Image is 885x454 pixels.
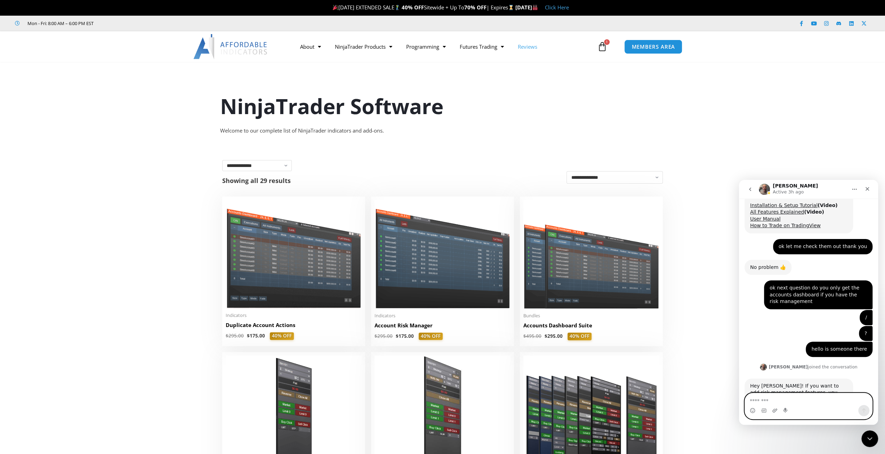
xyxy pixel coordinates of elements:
button: Gif picker [22,228,27,233]
a: Account Risk Manager [375,322,510,333]
span: $ [247,333,250,339]
img: Accounts Dashboard Suite [523,200,659,309]
textarea: Message… [6,213,134,225]
div: Hey [PERSON_NAME]! If you want to add risk management features, you need to also purchase the pro... [11,203,108,250]
span: Indicators [375,313,510,319]
div: Joel says… [6,199,134,295]
iframe: Intercom live chat [739,180,878,425]
a: NinjaTrader Products [328,39,399,55]
iframe: Customer reviews powered by Trustpilot [103,20,208,27]
p: Showing all 29 results [222,177,291,184]
span: [DATE] EXTENDED SALE Sitewide + Up To | Expires [331,4,515,11]
span: 40% OFF [568,333,592,340]
bdi: 175.00 [247,333,265,339]
strong: 70% OFF [464,4,486,11]
a: Accounts Dashboard Suite [523,322,659,333]
button: Emoji picker [11,228,16,233]
img: 🎉 [333,5,338,10]
select: Shop order [566,171,663,184]
div: Welcome to our complete list of NinjaTrader indicators and add-ons. [220,126,665,136]
div: Hey [PERSON_NAME]! If you want to add risk management features, you need to also purchase the pro... [6,199,114,282]
span: $ [396,333,399,339]
span: Mon - Fri: 8:00 AM – 6:00 PM EST [26,19,94,27]
span: 1 [604,39,610,45]
button: Start recording [44,228,50,233]
bdi: 295.00 [375,333,393,339]
a: MEMBERS AREA [624,40,682,54]
span: 40% OFF [419,333,443,340]
img: 🏭 [532,5,538,10]
img: Duplicate Account Actions [226,200,362,308]
h2: Accounts Dashboard Suite [523,322,659,329]
bdi: 295.00 [545,333,563,339]
strong: 40% OFF [402,4,424,11]
h2: Account Risk Manager [375,322,510,329]
h2: Duplicate Account Actions [226,321,362,329]
a: Duplicate Account Actions [226,321,362,332]
a: Reviews [511,39,544,55]
bdi: 175.00 [396,333,414,339]
strong: [DATE] [515,4,538,11]
iframe: Intercom live chat [861,430,878,447]
span: 40% OFF [270,332,294,340]
img: 🏌️‍♂️ [395,5,400,10]
span: Indicators [226,312,362,318]
a: Click Here [545,4,569,11]
a: Programming [399,39,453,55]
a: About [293,39,328,55]
img: LogoAI | Affordable Indicators – NinjaTrader [193,34,268,59]
span: $ [375,333,377,339]
bdi: 295.00 [226,333,244,339]
img: Account Risk Manager [375,200,510,308]
a: 1 [587,37,618,57]
button: Send a message… [119,225,130,236]
span: MEMBERS AREA [631,44,675,49]
span: $ [226,333,228,339]
span: $ [545,333,547,339]
h1: NinjaTrader Software [220,91,665,121]
span: $ [523,333,526,339]
button: Upload attachment [33,228,39,233]
span: Bundles [523,313,659,319]
bdi: 495.00 [523,333,541,339]
nav: Menu [293,39,596,55]
img: ⌛ [508,5,514,10]
a: Futures Trading [453,39,511,55]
